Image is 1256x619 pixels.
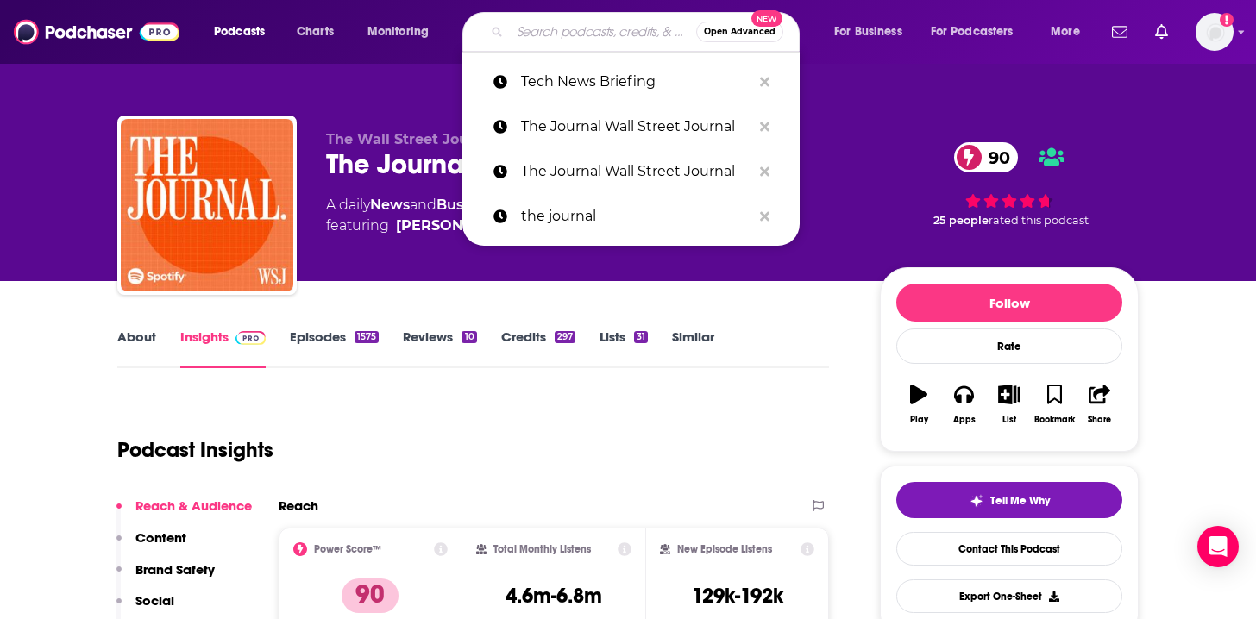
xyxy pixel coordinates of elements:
[14,16,179,48] img: Podchaser - Follow, Share and Rate Podcasts
[1039,18,1102,46] button: open menu
[462,194,800,239] a: the journal
[896,482,1122,518] button: tell me why sparkleTell Me Why
[987,373,1032,435] button: List
[202,18,287,46] button: open menu
[367,20,429,44] span: Monitoring
[970,494,983,508] img: tell me why sparkle
[135,561,215,578] p: Brand Safety
[941,373,986,435] button: Apps
[634,331,648,343] div: 31
[990,494,1050,508] span: Tell Me Why
[1220,13,1234,27] svg: Add a profile image
[971,142,1019,172] span: 90
[510,18,696,46] input: Search podcasts, credits, & more...
[1002,415,1016,425] div: List
[355,18,451,46] button: open menu
[314,543,381,555] h2: Power Score™
[1197,526,1239,567] div: Open Intercom Messenger
[896,328,1122,364] div: Rate
[117,437,273,463] h1: Podcast Insights
[501,328,575,368] a: Credits297
[1148,17,1175,47] a: Show notifications dropdown
[1051,20,1080,44] span: More
[672,328,714,368] a: Similar
[135,497,252,514] p: Reach & Audience
[290,328,379,368] a: Episodes1575
[521,149,751,194] p: The Journal Wall Street Journal
[696,22,783,42] button: Open AdvancedNew
[751,10,782,27] span: New
[297,20,334,44] span: Charts
[834,20,902,44] span: For Business
[704,28,776,36] span: Open Advanced
[326,216,683,236] span: featuring
[235,331,266,345] img: Podchaser Pro
[521,104,751,149] p: The Journal Wall Street Journal
[506,583,602,609] h3: 4.6m-6.8m
[896,373,941,435] button: Play
[436,197,543,213] a: Business News
[1077,373,1122,435] button: Share
[180,328,266,368] a: InsightsPodchaser Pro
[953,415,976,425] div: Apps
[355,331,379,343] div: 1575
[692,583,783,609] h3: 129k-192k
[1105,17,1134,47] a: Show notifications dropdown
[677,543,772,555] h2: New Episode Listens
[135,592,174,609] p: Social
[370,197,410,213] a: News
[116,561,215,593] button: Brand Safety
[279,497,318,514] h2: Reach
[954,142,1019,172] a: 90
[1196,13,1234,51] span: Logged in as Isla
[822,18,924,46] button: open menu
[117,328,156,368] a: About
[326,195,683,236] div: A daily podcast
[342,578,399,613] p: 90
[896,579,1122,613] button: Export One-Sheet
[326,131,497,147] span: The Wall Street Journal
[493,543,591,555] h2: Total Monthly Listens
[1032,373,1077,435] button: Bookmark
[135,529,186,546] p: Content
[1034,415,1075,425] div: Bookmark
[880,131,1139,238] div: 90 25 peoplerated this podcast
[521,194,751,239] p: the journal
[410,197,436,213] span: and
[920,18,1039,46] button: open menu
[479,12,816,52] div: Search podcasts, credits, & more...
[462,104,800,149] a: The Journal Wall Street Journal
[896,284,1122,322] button: Follow
[1088,415,1111,425] div: Share
[462,59,800,104] a: Tech News Briefing
[989,214,1089,227] span: rated this podcast
[1196,13,1234,51] button: Show profile menu
[396,216,519,236] div: [PERSON_NAME]
[896,532,1122,566] a: Contact This Podcast
[403,328,476,368] a: Reviews10
[933,214,989,227] span: 25 people
[521,59,751,104] p: Tech News Briefing
[555,331,575,343] div: 297
[214,20,265,44] span: Podcasts
[116,529,186,561] button: Content
[121,119,293,291] img: The Journal.
[1196,13,1234,51] img: User Profile
[462,149,800,194] a: The Journal Wall Street Journal
[910,415,928,425] div: Play
[116,497,252,529] button: Reach & Audience
[600,328,648,368] a: Lists31
[462,331,476,343] div: 10
[286,18,344,46] a: Charts
[931,20,1014,44] span: For Podcasters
